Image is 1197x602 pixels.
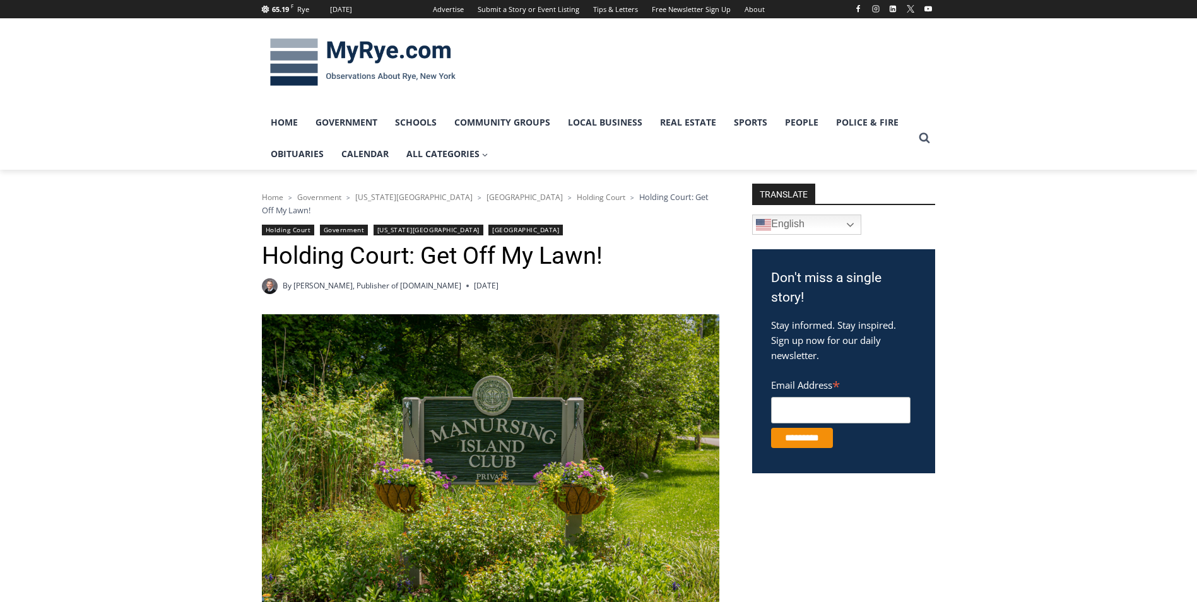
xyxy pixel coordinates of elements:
[752,184,815,204] strong: TRANSLATE
[297,192,341,203] a: Government
[330,4,352,15] div: [DATE]
[913,127,936,150] button: View Search Form
[851,1,866,16] a: Facebook
[406,147,488,161] span: All Categories
[885,1,900,16] a: Linkedin
[346,193,350,202] span: >
[488,225,563,235] a: [GEOGRAPHIC_DATA]
[288,193,292,202] span: >
[262,138,333,170] a: Obituaries
[307,107,386,138] a: Government
[333,138,398,170] a: Calendar
[474,280,498,292] time: [DATE]
[445,107,559,138] a: Community Groups
[262,278,278,294] a: Author image
[355,192,473,203] a: [US_STATE][GEOGRAPHIC_DATA]
[262,30,464,95] img: MyRye.com
[272,4,289,14] span: 65.19
[903,1,918,16] a: X
[291,3,293,9] span: F
[776,107,827,138] a: People
[827,107,907,138] a: Police & Fire
[486,192,563,203] a: [GEOGRAPHIC_DATA]
[868,1,883,16] a: Instagram
[568,193,572,202] span: >
[262,192,283,203] a: Home
[559,107,651,138] a: Local Business
[386,107,445,138] a: Schools
[630,193,634,202] span: >
[320,225,368,235] a: Government
[771,372,911,395] label: Email Address
[398,138,497,170] a: All Categories
[921,1,936,16] a: YouTube
[262,191,719,216] nav: Breadcrumbs
[725,107,776,138] a: Sports
[374,225,483,235] a: [US_STATE][GEOGRAPHIC_DATA]
[752,215,861,235] a: English
[262,242,719,271] h1: Holding Court: Get Off My Lawn!
[771,268,916,308] h3: Don't miss a single story!
[283,280,292,292] span: By
[262,225,315,235] a: Holding Court
[293,280,461,291] a: [PERSON_NAME], Publisher of [DOMAIN_NAME]
[262,107,307,138] a: Home
[478,193,481,202] span: >
[297,4,309,15] div: Rye
[651,107,725,138] a: Real Estate
[262,191,709,215] span: Holding Court: Get Off My Lawn!
[756,217,771,232] img: en
[771,317,916,363] p: Stay informed. Stay inspired. Sign up now for our daily newsletter.
[577,192,625,203] a: Holding Court
[262,107,913,170] nav: Primary Navigation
